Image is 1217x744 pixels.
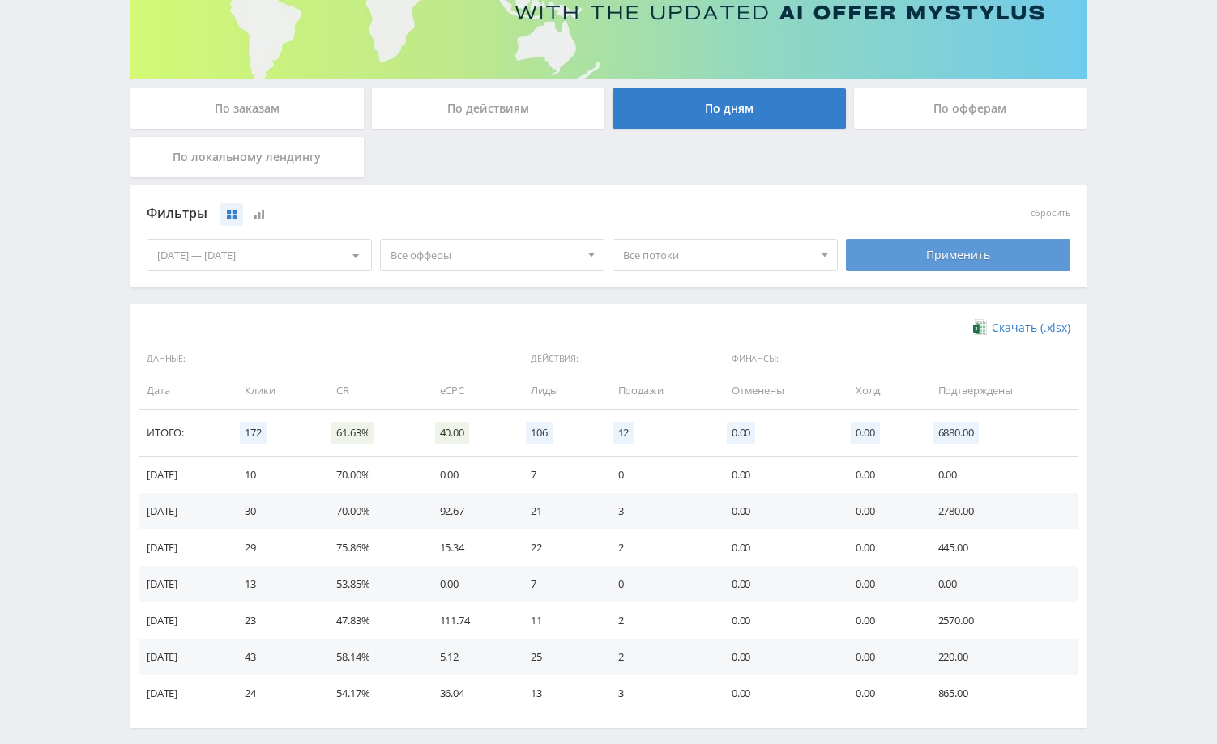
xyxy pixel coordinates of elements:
[727,422,755,444] span: 0.00
[228,602,320,639] td: 23
[602,493,715,529] td: 3
[623,240,813,270] span: Все потоки
[1031,208,1070,219] button: сбросить
[992,321,1070,334] span: Скачать (.xlsx)
[922,529,1078,566] td: 445.00
[130,88,364,129] div: По заказам
[715,675,839,712] td: 0.00
[147,240,371,270] div: [DATE] — [DATE]
[320,493,423,529] td: 70.00%
[228,566,320,602] td: 13
[424,493,515,529] td: 92.67
[839,602,921,639] td: 0.00
[715,566,839,602] td: 0.00
[320,372,423,409] td: CR
[320,457,423,493] td: 70.00%
[515,529,601,566] td: 22
[320,602,423,639] td: 47.83%
[839,493,921,529] td: 0.00
[424,675,515,712] td: 36.04
[424,566,515,602] td: 0.00
[839,566,921,602] td: 0.00
[228,529,320,566] td: 29
[515,602,601,639] td: 11
[515,372,601,409] td: Лиды
[922,493,1078,529] td: 2780.00
[228,372,320,409] td: Клики
[139,493,228,529] td: [DATE]
[515,457,601,493] td: 7
[715,493,839,529] td: 0.00
[839,639,921,675] td: 0.00
[846,239,1071,271] div: Применить
[139,566,228,602] td: [DATE]
[922,602,1078,639] td: 2570.00
[973,320,1070,336] a: Скачать (.xlsx)
[933,422,979,444] span: 6880.00
[139,602,228,639] td: [DATE]
[922,566,1078,602] td: 0.00
[331,422,374,444] span: 61.63%
[424,529,515,566] td: 15.34
[602,675,715,712] td: 3
[228,457,320,493] td: 10
[424,372,515,409] td: eCPC
[602,566,715,602] td: 0
[602,457,715,493] td: 0
[320,675,423,712] td: 54.17%
[602,529,715,566] td: 2
[839,529,921,566] td: 0.00
[922,675,1078,712] td: 865.00
[320,566,423,602] td: 53.85%
[515,493,601,529] td: 21
[139,639,228,675] td: [DATE]
[130,137,364,177] div: По локальному лендингу
[839,457,921,493] td: 0.00
[139,346,510,373] span: Данные:
[839,675,921,712] td: 0.00
[515,639,601,675] td: 25
[715,372,839,409] td: Отменены
[147,202,838,226] div: Фильтры
[715,457,839,493] td: 0.00
[139,675,228,712] td: [DATE]
[715,602,839,639] td: 0.00
[851,422,879,444] span: 0.00
[922,457,1078,493] td: 0.00
[602,639,715,675] td: 2
[854,88,1087,129] div: По офферам
[424,602,515,639] td: 111.74
[372,88,605,129] div: По действиям
[613,88,846,129] div: По дням
[715,529,839,566] td: 0.00
[922,639,1078,675] td: 220.00
[613,422,634,444] span: 12
[240,422,267,444] span: 172
[391,240,580,270] span: Все офферы
[139,457,228,493] td: [DATE]
[973,319,987,335] img: xlsx
[424,639,515,675] td: 5.12
[602,602,715,639] td: 2
[228,675,320,712] td: 24
[139,529,228,566] td: [DATE]
[228,639,320,675] td: 43
[515,566,601,602] td: 7
[320,529,423,566] td: 75.86%
[228,493,320,529] td: 30
[715,639,839,675] td: 0.00
[139,410,228,457] td: Итого:
[720,346,1074,373] span: Финансы:
[139,372,228,409] td: Дата
[320,639,423,675] td: 58.14%
[435,422,469,444] span: 40.00
[602,372,715,409] td: Продажи
[424,457,515,493] td: 0.00
[519,346,711,373] span: Действия:
[526,422,553,444] span: 106
[839,372,921,409] td: Холд
[922,372,1078,409] td: Подтверждены
[515,675,601,712] td: 13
